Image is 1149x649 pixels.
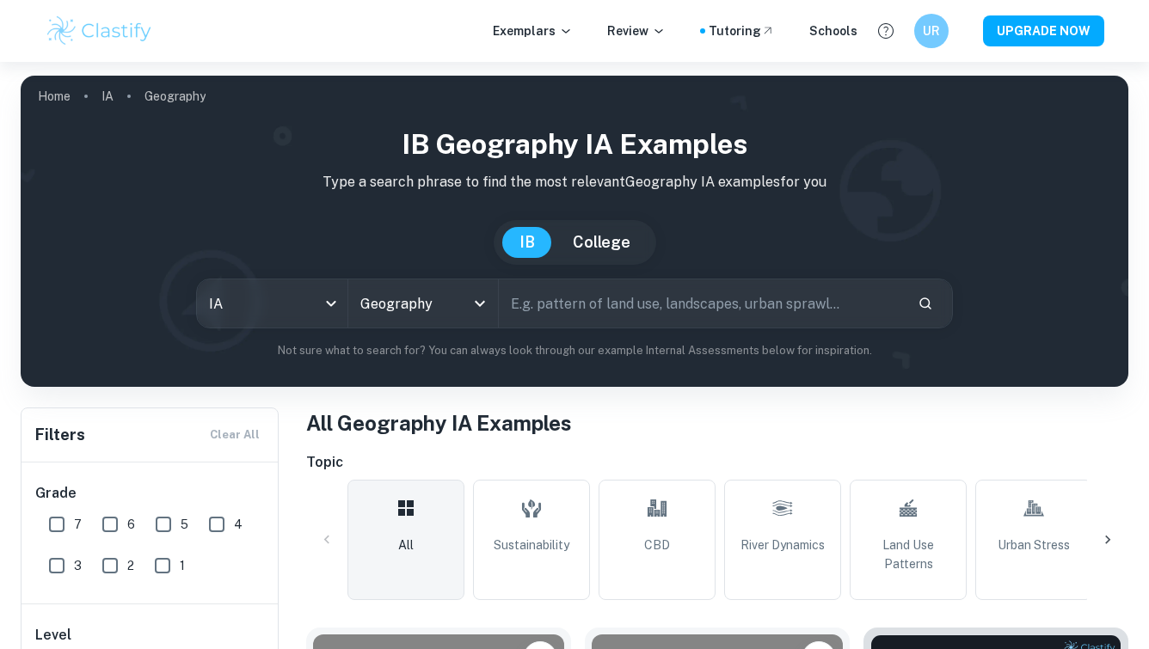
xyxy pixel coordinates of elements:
span: 2 [127,556,134,575]
a: Tutoring [709,21,775,40]
div: IA [197,279,347,328]
span: CBD [644,536,670,554]
a: Schools [809,21,857,40]
span: 7 [74,515,82,534]
span: 6 [127,515,135,534]
img: profile cover [21,76,1128,387]
span: Land Use Patterns [857,536,959,573]
span: 1 [180,556,185,575]
span: 5 [181,515,188,534]
a: IA [101,84,114,108]
p: Exemplars [493,21,573,40]
p: Review [607,21,666,40]
p: Geography [144,87,206,106]
p: Type a search phrase to find the most relevant Geography IA examples for you [34,172,1115,193]
span: Urban Stress [998,536,1070,554]
h1: IB Geography IA examples [34,124,1115,165]
button: Search [911,289,940,318]
p: Not sure what to search for? You can always look through our example Internal Assessments below f... [34,342,1115,359]
a: Home [38,84,71,108]
h6: Filters [35,423,85,447]
button: Help and Feedback [871,16,900,46]
input: E.g. pattern of land use, landscapes, urban sprawl... [499,279,903,328]
button: College [556,227,648,258]
button: UPGRADE NOW [983,15,1104,46]
h6: Grade [35,483,266,504]
button: Open [468,291,492,315]
span: 4 [234,515,243,534]
h1: All Geography IA Examples [306,407,1128,438]
button: UR [914,14,949,48]
h6: UR [922,21,942,40]
h6: Topic [306,452,1128,473]
h6: Level [35,625,266,646]
span: 3 [74,556,82,575]
button: IB [502,227,552,258]
span: River Dynamics [740,536,825,554]
span: All [398,536,414,554]
span: Sustainability [494,536,569,554]
img: Clastify logo [45,14,154,48]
